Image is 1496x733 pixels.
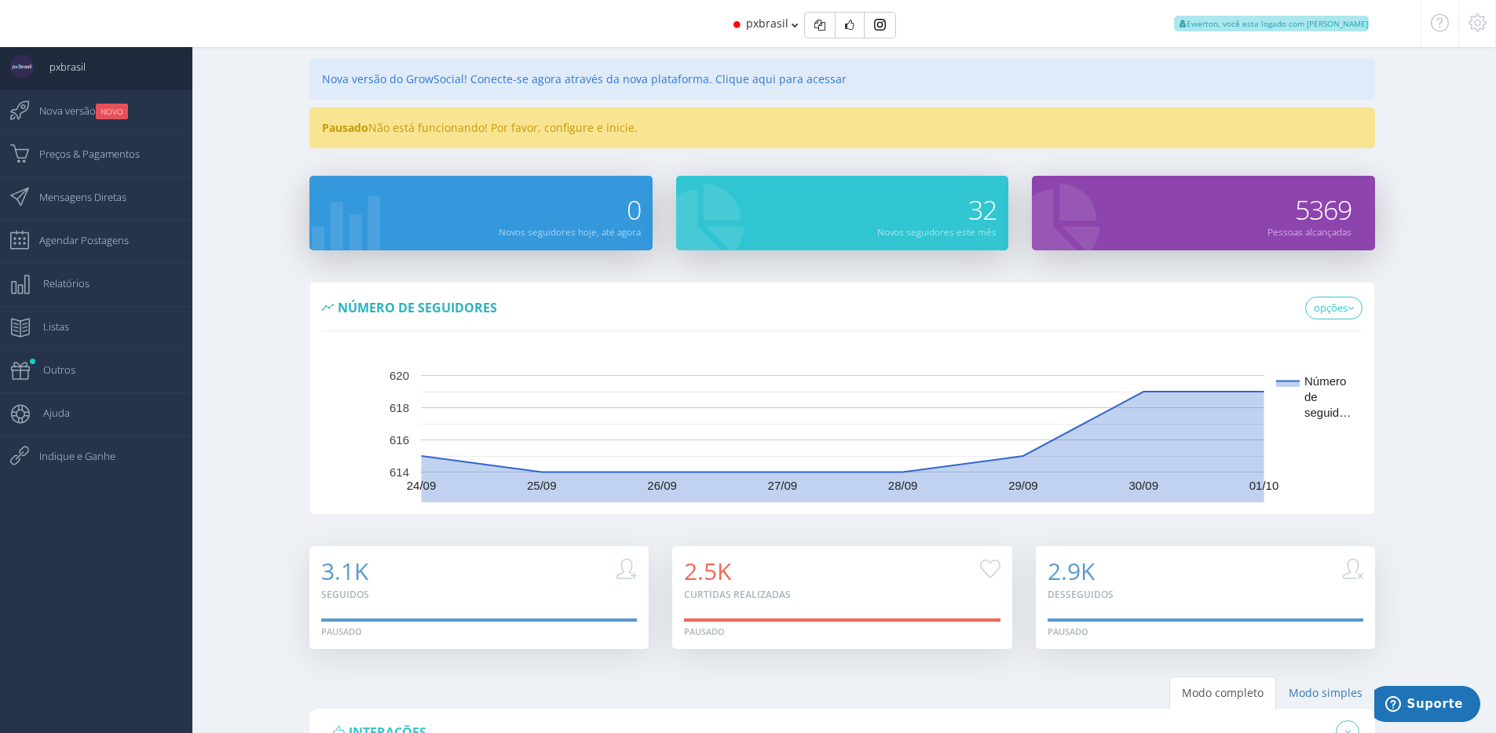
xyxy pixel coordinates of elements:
[527,479,557,492] text: 25/09
[27,350,75,389] span: Outros
[96,104,128,119] small: NOVO
[1048,588,1114,601] small: Desseguidos
[27,393,70,432] span: Ajuda
[24,221,129,260] span: Agendar Postagens
[888,479,918,492] text: 28/09
[321,588,369,601] small: Seguidos
[684,555,731,587] span: 2.5K
[1304,374,1346,388] text: Número
[1305,297,1362,320] a: opções
[27,307,69,346] span: Listas
[647,479,677,492] text: 26/09
[746,16,788,31] span: pxbrasil
[1008,479,1038,492] text: 29/09
[309,59,1375,100] div: Nova versão do GrowSocial! Conecte-se agora através da nova plataforma. Clique aqui para acessar
[34,47,86,86] span: pxbrasil
[24,177,126,217] span: Mensagens Diretas
[390,465,409,479] text: 614
[390,433,409,447] text: 616
[767,479,797,492] text: 27/09
[1048,555,1095,587] span: 2.9K
[684,625,725,638] div: Pausado
[322,345,1362,502] svg: A chart.
[684,588,791,601] small: Curtidas realizadas
[1295,191,1352,228] span: 5369
[499,225,641,238] small: Novos seguidores hoje, até agora
[390,401,409,414] text: 618
[10,55,34,78] img: User Image
[27,264,90,303] span: Relatórios
[338,299,497,316] span: Número de seguidores
[1128,479,1158,492] text: 30/09
[627,191,641,228] span: 0
[322,120,368,135] strong: Pausado
[1048,625,1088,638] div: Pausado
[24,436,115,476] span: Indique e Ganhe
[1174,16,1369,31] span: Ewerton, você esta logado com [PERSON_NAME]
[1267,225,1352,238] small: Pessoas alcançadas
[1169,676,1276,709] a: Modo completo
[390,369,409,382] text: 620
[24,134,140,173] span: Preços & Pagamentos
[1276,676,1375,709] a: Modo simples
[406,479,436,492] text: 24/09
[874,19,886,31] img: Instagram_simple_icon.svg
[24,91,128,130] span: Nova versão
[309,108,1375,148] div: Não está funcionando! Por favor, configure e inicie.
[1249,479,1278,492] text: 01/10
[1374,686,1480,725] iframe: Abre um widget para que você possa encontrar mais informações
[321,625,362,638] div: Pausado
[321,555,368,587] span: 3.1K
[804,12,896,38] div: Basic example
[968,191,997,228] span: 32
[877,225,997,238] small: Novos seguidores este mês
